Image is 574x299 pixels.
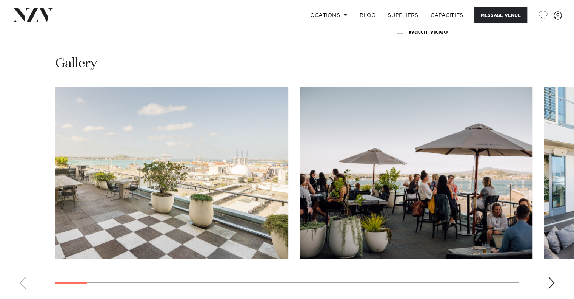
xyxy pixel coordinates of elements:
[12,8,53,22] img: nzv-logo.png
[354,7,382,23] a: BLOG
[55,55,97,72] h2: Gallery
[55,87,288,259] swiper-slide: 1 / 28
[382,7,424,23] a: SUPPLIERS
[425,7,469,23] a: Capacities
[301,7,354,23] a: Locations
[474,7,527,23] button: Message Venue
[395,29,519,35] a: Watch Video
[300,87,532,259] swiper-slide: 2 / 28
